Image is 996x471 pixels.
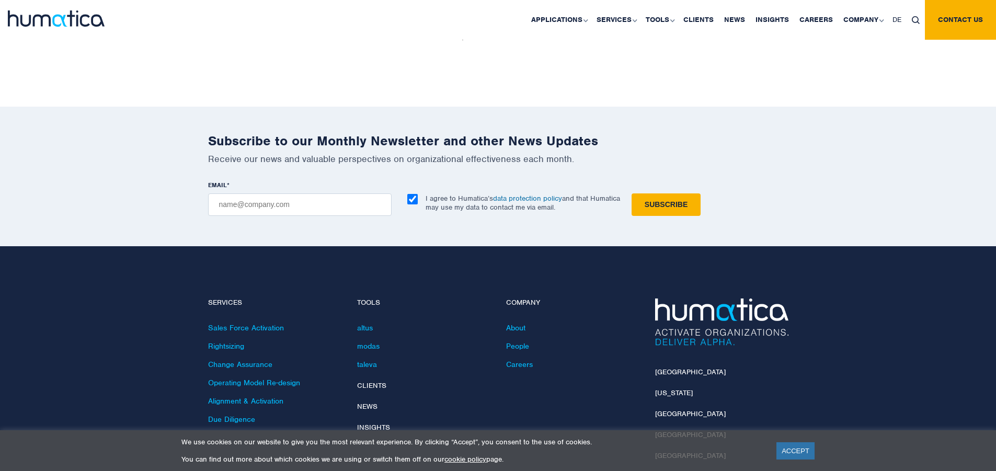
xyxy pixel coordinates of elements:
[444,455,486,464] a: cookie policy
[776,442,815,459] a: ACCEPT
[8,10,105,27] img: logo
[357,323,373,332] a: altus
[208,193,392,216] input: name@company.com
[655,367,726,376] a: [GEOGRAPHIC_DATA]
[655,298,788,346] img: Humatica
[912,16,920,24] img: search_icon
[506,360,533,369] a: Careers
[493,194,562,203] a: data protection policy
[208,298,341,307] h4: Services
[357,341,380,351] a: modas
[181,438,763,446] p: We use cookies on our website to give you the most relevant experience. By clicking “Accept”, you...
[357,360,377,369] a: taleva
[181,455,763,464] p: You can find out more about which cookies we are using or switch them off on our page.
[208,341,244,351] a: Rightsizing
[208,153,788,165] p: Receive our news and valuable perspectives on organizational effectiveness each month.
[506,323,525,332] a: About
[208,396,283,406] a: Alignment & Activation
[655,388,693,397] a: [US_STATE]
[407,194,418,204] input: I agree to Humatica’sdata protection policyand that Humatica may use my data to contact me via em...
[632,193,701,216] input: Subscribe
[208,378,300,387] a: Operating Model Re-design
[208,181,227,189] span: EMAIL
[208,133,788,149] h2: Subscribe to our Monthly Newsletter and other News Updates
[506,298,639,307] h4: Company
[426,194,620,212] p: I agree to Humatica’s and that Humatica may use my data to contact me via email.
[357,298,490,307] h4: Tools
[506,341,529,351] a: People
[357,423,390,432] a: Insights
[208,323,284,332] a: Sales Force Activation
[655,409,726,418] a: [GEOGRAPHIC_DATA]
[208,415,255,424] a: Due Diligence
[892,15,901,24] span: DE
[208,360,272,369] a: Change Assurance
[357,381,386,390] a: Clients
[357,402,377,411] a: News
